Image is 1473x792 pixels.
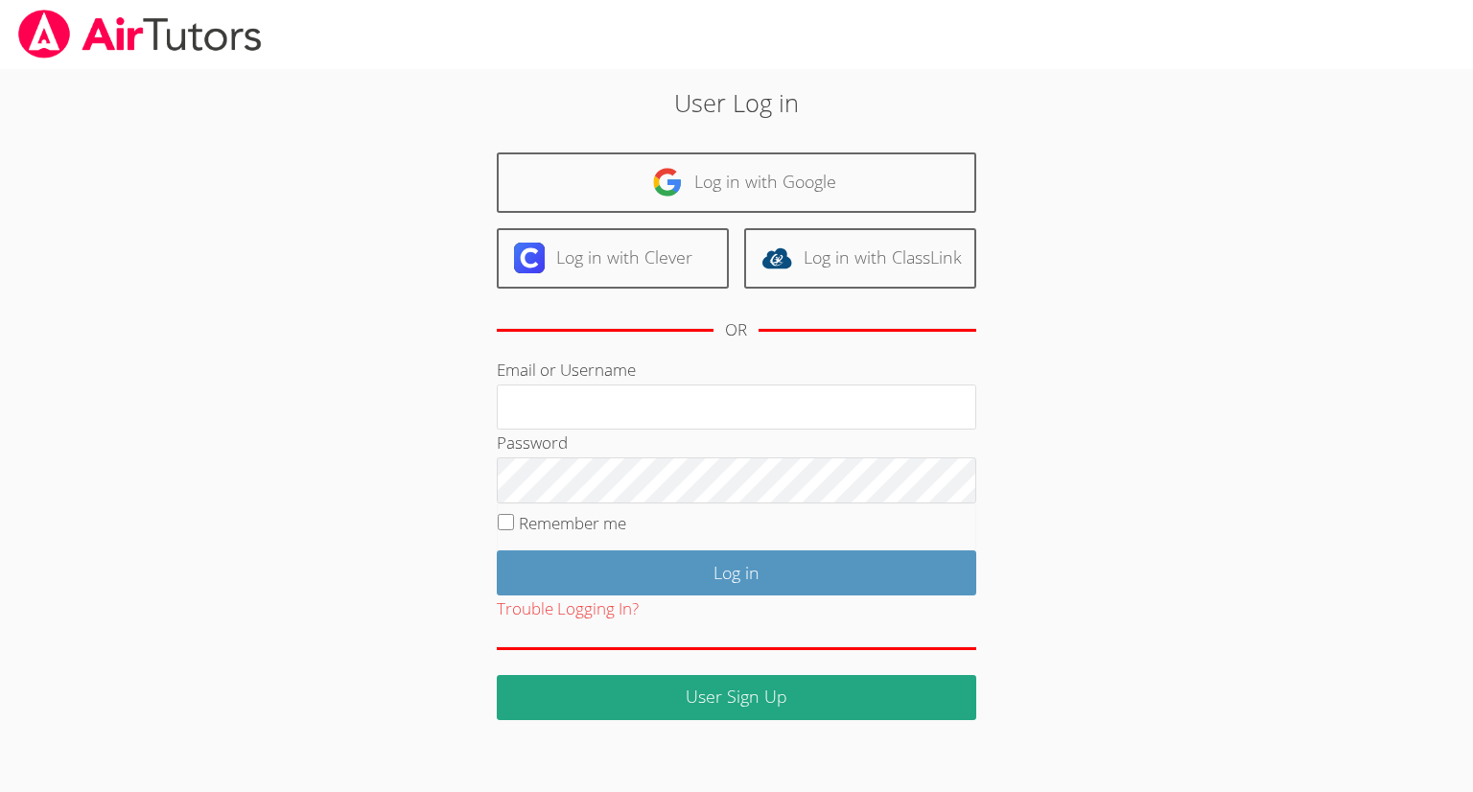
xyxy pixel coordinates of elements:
[497,595,639,623] button: Trouble Logging In?
[761,243,792,273] img: classlink-logo-d6bb404cc1216ec64c9a2012d9dc4662098be43eaf13dc465df04b49fa7ab582.svg
[744,228,976,289] a: Log in with ClassLink
[725,316,747,344] div: OR
[497,228,729,289] a: Log in with Clever
[497,152,976,213] a: Log in with Google
[497,550,976,595] input: Log in
[519,512,626,534] label: Remember me
[514,243,545,273] img: clever-logo-6eab21bc6e7a338710f1a6ff85c0baf02591cd810cc4098c63d3a4b26e2feb20.svg
[339,84,1134,121] h2: User Log in
[652,167,683,198] img: google-logo-50288ca7cdecda66e5e0955fdab243c47b7ad437acaf1139b6f446037453330a.svg
[497,675,976,720] a: User Sign Up
[497,359,636,381] label: Email or Username
[497,431,568,454] label: Password
[16,10,264,58] img: airtutors_banner-c4298cdbf04f3fff15de1276eac7730deb9818008684d7c2e4769d2f7ddbe033.png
